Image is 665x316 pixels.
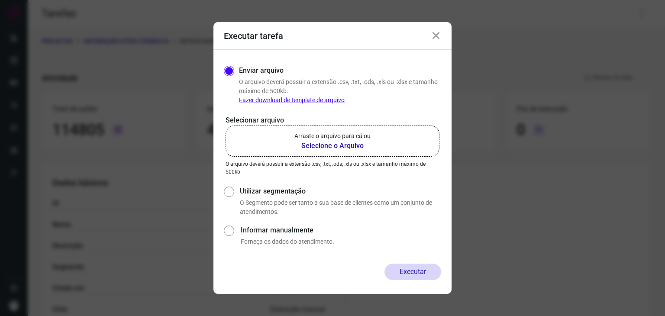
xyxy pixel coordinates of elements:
label: Utilizar segmentação [240,186,441,197]
p: Arraste o arquivo para cá ou [294,132,371,141]
p: O Segmento pode ser tanto a sua base de clientes como um conjunto de atendimentos. [240,198,441,216]
h3: Executar tarefa [224,31,283,41]
p: Forneça os dados do atendimento. [241,237,441,246]
label: Enviar arquivo [239,65,284,76]
label: Informar manualmente [241,225,441,235]
b: Selecione o Arquivo [294,141,371,151]
a: Fazer download de template de arquivo [239,97,345,103]
p: O arquivo deverá possuir a extensão .csv, .txt, .ods, .xls ou .xlsx e tamanho máximo de 500kb. [239,77,441,105]
button: Executar [384,264,441,280]
p: Selecionar arquivo [226,115,439,126]
p: O arquivo deverá possuir a extensão .csv, .txt, .ods, .xls ou .xlsx e tamanho máximo de 500kb. [226,160,439,176]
